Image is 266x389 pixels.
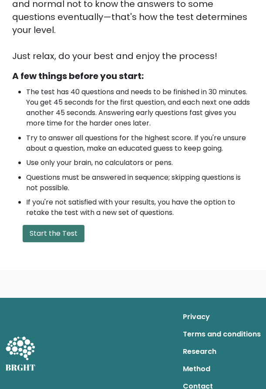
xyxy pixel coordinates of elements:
[23,225,84,242] button: Start the Test
[26,172,254,193] li: Questions must be answered in sequence; skipping questions is not possible.
[183,343,261,360] a: Research
[183,308,261,326] a: Privacy
[12,69,254,82] div: A few things before you start:
[183,360,261,378] a: Method
[26,87,254,129] li: The test has 40 questions and needs to be finished in 30 minutes. You get 45 seconds for the firs...
[26,133,254,154] li: Try to answer all questions for the highest score. If you're unsure about a question, make an edu...
[26,158,254,168] li: Use only your brain, no calculators or pens.
[26,197,254,218] li: If you're not satisfied with your results, you have the option to retake the test with a new set ...
[183,326,261,343] a: Terms and conditions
